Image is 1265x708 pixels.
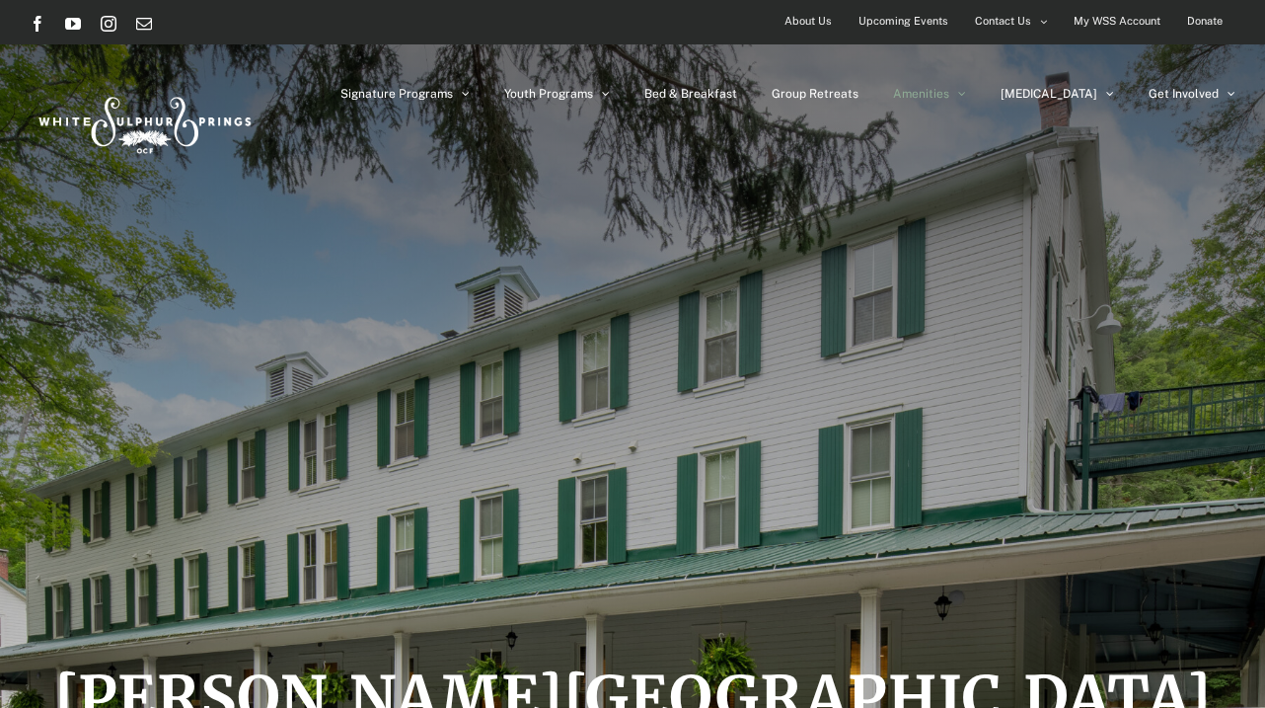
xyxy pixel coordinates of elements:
[1074,7,1160,36] span: My WSS Account
[893,88,949,100] span: Amenities
[1001,88,1097,100] span: [MEDICAL_DATA]
[340,44,470,143] a: Signature Programs
[858,7,948,36] span: Upcoming Events
[784,7,832,36] span: About Us
[644,88,737,100] span: Bed & Breakfast
[340,44,1235,143] nav: Main Menu
[30,16,45,32] a: Facebook
[30,75,257,168] img: White Sulphur Springs Logo
[504,88,593,100] span: Youth Programs
[772,88,858,100] span: Group Retreats
[136,16,152,32] a: Email
[975,7,1031,36] span: Contact Us
[644,44,737,143] a: Bed & Breakfast
[1001,44,1114,143] a: [MEDICAL_DATA]
[1187,7,1223,36] span: Donate
[340,88,453,100] span: Signature Programs
[101,16,116,32] a: Instagram
[65,16,81,32] a: YouTube
[504,44,610,143] a: Youth Programs
[893,44,966,143] a: Amenities
[1149,44,1235,143] a: Get Involved
[1149,88,1219,100] span: Get Involved
[772,44,858,143] a: Group Retreats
